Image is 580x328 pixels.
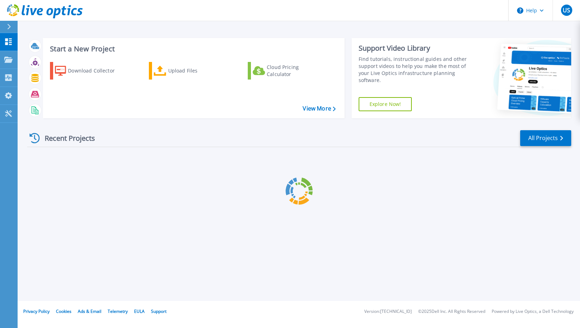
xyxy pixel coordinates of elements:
a: Cookies [56,308,71,314]
li: Powered by Live Optics, a Dell Technology [492,309,574,314]
a: Support [151,308,166,314]
div: Download Collector [68,64,124,78]
a: Ads & Email [78,308,101,314]
div: Support Video Library [359,44,469,53]
a: Telemetry [108,308,128,314]
div: Find tutorials, instructional guides and other support videos to help you make the most of your L... [359,56,469,84]
div: Recent Projects [27,130,105,147]
a: Cloud Pricing Calculator [248,62,326,80]
a: Download Collector [50,62,128,80]
a: EULA [134,308,145,314]
li: Version: [TECHNICAL_ID] [364,309,412,314]
a: All Projects [520,130,571,146]
a: Privacy Policy [23,308,50,314]
div: Cloud Pricing Calculator [267,64,323,78]
a: Upload Files [149,62,227,80]
a: Explore Now! [359,97,412,111]
h3: Start a New Project [50,45,335,53]
span: US [563,7,570,13]
div: Upload Files [168,64,225,78]
a: View More [303,105,335,112]
li: © 2025 Dell Inc. All Rights Reserved [418,309,485,314]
